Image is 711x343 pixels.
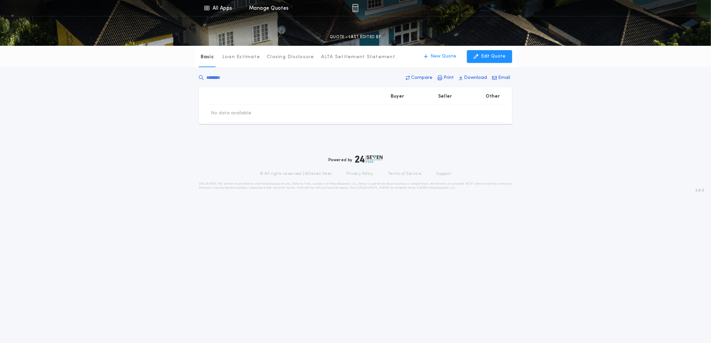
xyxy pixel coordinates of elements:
[436,72,456,84] button: Print
[695,188,704,194] span: 3.8.0
[481,53,505,60] p: Edit Quote
[444,75,454,81] p: Print
[201,54,214,61] p: Basic
[438,93,452,100] p: Seller
[347,171,374,177] a: Privacy Policy
[388,171,421,177] a: Terms of Service
[411,75,432,81] p: Compare
[330,34,381,40] p: QUOTE - LAST EDITED BY
[464,75,487,81] p: Download
[436,171,451,177] a: Support
[199,182,512,190] p: DISCLAIMER: This estimate is provided for informational purposes only. 24|Seven Fees, a product o...
[267,54,314,61] p: Closing Disclosure
[356,187,389,189] a: [URL][DOMAIN_NAME]
[206,105,257,122] td: No data available
[352,4,359,12] img: img
[430,53,456,60] p: New Quote
[404,72,434,84] button: Compare
[321,54,395,61] p: ALTA Settlement Statement
[355,155,383,163] img: logo
[467,50,512,63] button: Edit Quote
[328,155,383,163] div: Powered by
[457,72,489,84] button: Download
[481,5,506,11] img: vs-icon
[260,171,332,177] p: © All rights reserved. 24|Seven Fees
[222,54,260,61] p: Loan Estimate
[490,72,512,84] button: Email
[498,75,510,81] p: Email
[391,93,404,100] p: Buyer
[486,93,500,100] p: Other
[417,50,463,63] button: New Quote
